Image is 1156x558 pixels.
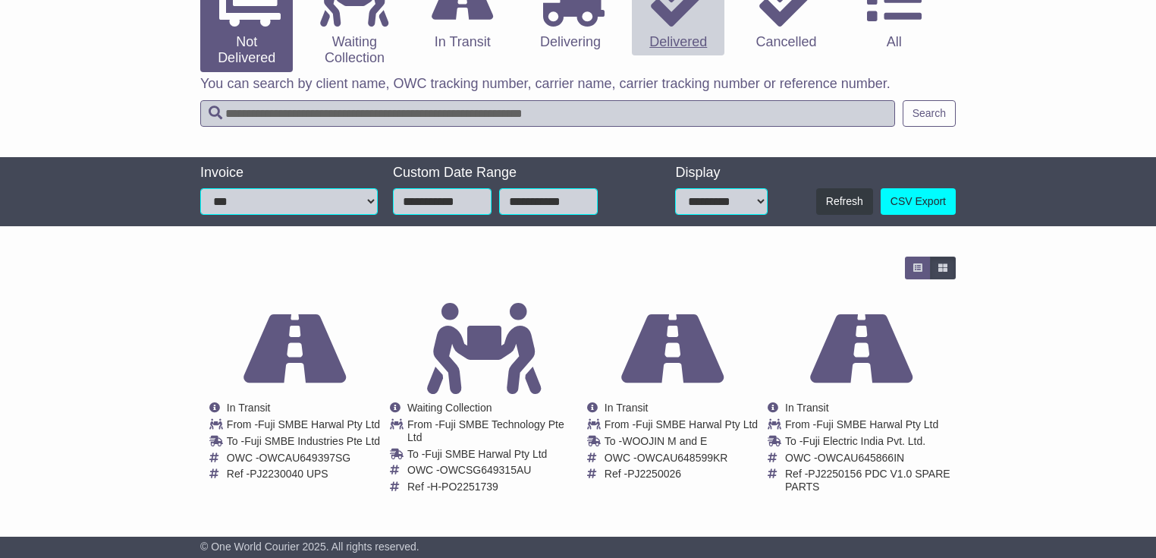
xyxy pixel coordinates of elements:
[200,541,419,553] span: © One World Courier 2025. All rights reserved.
[903,100,956,127] button: Search
[785,468,950,493] span: PJ2250156 PDC V1.0 SPARE PARTS
[244,435,380,447] span: Fuji SMBE Industries Pte Ltd
[803,435,925,447] span: Fuji Electric India Pvt. Ltd.
[627,468,681,480] span: PJ2250026
[227,418,380,435] td: From -
[785,468,955,493] td: Ref -
[816,188,873,215] button: Refresh
[785,402,829,414] span: In Transit
[605,418,758,435] td: From -
[407,418,564,443] span: Fuji SMBE Technology Pte Ltd
[605,402,649,414] span: In Transit
[605,452,758,468] td: OWC -
[637,452,728,464] span: OWCAU648599KR
[227,468,380,481] td: Ref -
[440,464,532,476] span: OWCSG649315AU
[407,448,577,465] td: To -
[818,452,904,464] span: OWCAU645866IN
[258,418,380,430] span: Fuji SMBE Harwal Pty Ltd
[425,448,547,460] span: Fuji SMBE Harwal Pty Ltd
[881,188,956,215] a: CSV Export
[785,418,955,435] td: From -
[785,435,955,452] td: To -
[605,435,758,452] td: To -
[227,402,271,414] span: In Transit
[622,435,707,447] span: WOOJIN M and E
[605,468,758,481] td: Ref -
[227,435,380,452] td: To -
[816,418,938,430] span: Fuji SMBE Harwal Pty Ltd
[250,468,328,480] span: PJ2230040 UPS
[430,481,498,493] span: H-PO2251739
[407,464,577,481] td: OWC -
[407,418,577,448] td: From -
[200,165,378,181] div: Invoice
[227,452,380,468] td: OWC -
[407,481,577,493] td: Ref -
[636,418,758,430] span: Fuji SMBE Harwal Pty Ltd
[200,76,956,93] p: You can search by client name, OWC tracking number, carrier name, carrier tracking number or refe...
[393,165,635,181] div: Custom Date Range
[259,452,351,464] span: OWCAU649397SG
[407,402,492,414] span: Waiting Collection
[675,165,768,181] div: Display
[785,452,955,468] td: OWC -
